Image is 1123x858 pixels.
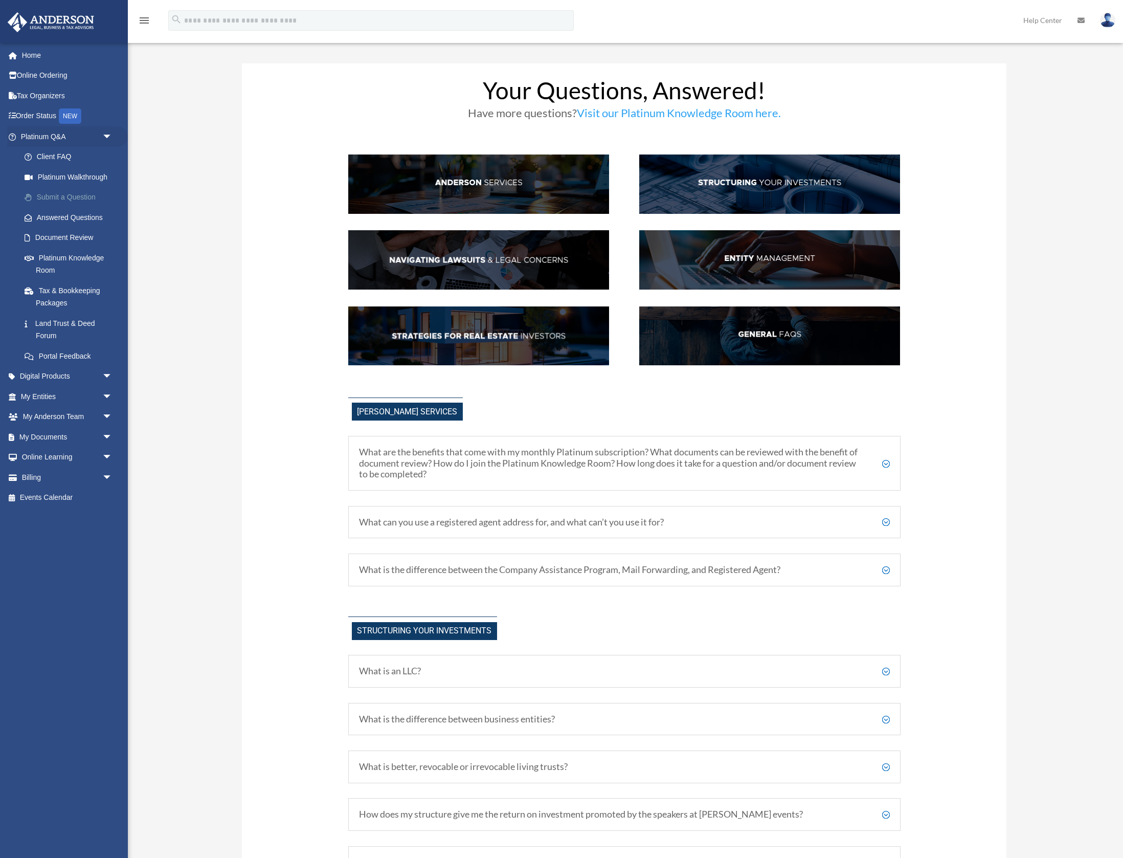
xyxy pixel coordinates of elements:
a: Home [7,45,128,65]
img: AndServ_hdr [348,155,609,214]
a: Tax Organizers [7,85,128,106]
i: menu [138,14,150,27]
span: [PERSON_NAME] Services [352,403,463,421]
span: arrow_drop_down [102,467,123,488]
a: Portal Feedback [14,346,128,366]
a: Visit our Platinum Knowledge Room here. [577,106,781,125]
a: Platinum Knowledge Room [14,248,128,280]
h5: How does my structure give me the return on investment promoted by the speakers at [PERSON_NAME] ... [359,809,890,820]
a: Client FAQ [14,147,123,167]
a: Tax & Bookkeeping Packages [14,280,128,313]
span: arrow_drop_down [102,427,123,448]
h5: What is the difference between the Company Assistance Program, Mail Forwarding, and Registered Ag... [359,564,890,576]
span: arrow_drop_down [102,126,123,147]
h5: What is better, revocable or irrevocable living trusts? [359,761,890,773]
a: Document Review [14,228,128,248]
a: Events Calendar [7,488,128,508]
a: Submit a Question [14,187,128,208]
h5: What can you use a registered agent address for, and what can’t you use it for? [359,517,890,528]
span: arrow_drop_down [102,447,123,468]
a: My Anderson Teamarrow_drop_down [7,407,128,427]
a: Platinum Walkthrough [14,167,128,187]
span: arrow_drop_down [102,407,123,428]
a: Answered Questions [14,207,128,228]
h5: What is the difference between business entities? [359,714,890,725]
img: User Pic [1100,13,1115,28]
a: Order StatusNEW [7,106,128,127]
img: StratsRE_hdr [348,306,609,366]
img: EntManag_hdr [639,230,900,290]
a: Digital Productsarrow_drop_down [7,366,128,387]
div: NEW [59,108,81,124]
span: Structuring Your investments [352,622,497,640]
img: NavLaw_hdr [348,230,609,290]
a: Online Ordering [7,65,128,86]
a: My Entitiesarrow_drop_down [7,386,128,407]
i: search [171,14,182,25]
a: menu [138,18,150,27]
a: My Documentsarrow_drop_down [7,427,128,447]
img: GenFAQ_hdr [639,306,900,366]
a: Online Learningarrow_drop_down [7,447,128,468]
span: arrow_drop_down [102,386,123,407]
a: Platinum Q&Aarrow_drop_down [7,126,128,147]
h1: Your Questions, Answered! [348,79,901,107]
a: Billingarrow_drop_down [7,467,128,488]
h3: Have more questions? [348,107,901,124]
img: Anderson Advisors Platinum Portal [5,12,97,32]
img: StructInv_hdr [639,155,900,214]
span: arrow_drop_down [102,366,123,387]
h5: What is an LLC? [359,666,890,677]
h5: What are the benefits that come with my monthly Platinum subscription? What documents can be revi... [359,447,890,480]
a: Land Trust & Deed Forum [14,313,128,346]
